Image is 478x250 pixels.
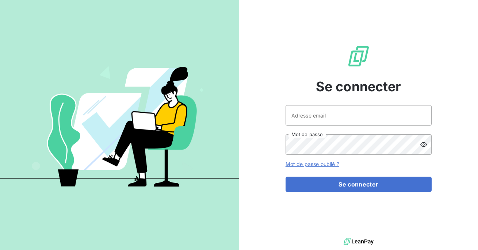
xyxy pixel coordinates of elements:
[286,177,432,192] button: Se connecter
[286,161,339,167] a: Mot de passe oublié ?
[347,45,370,68] img: Logo LeanPay
[344,236,374,247] img: logo
[316,77,401,96] span: Se connecter
[286,105,432,126] input: placeholder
